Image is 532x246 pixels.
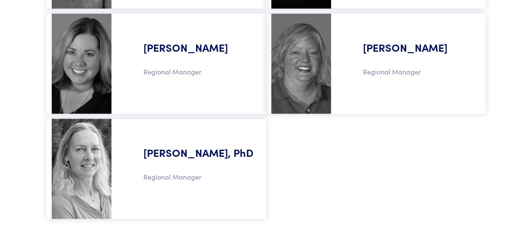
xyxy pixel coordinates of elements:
h5: [PERSON_NAME] [127,19,256,63]
h5: [PERSON_NAME], PhD [127,124,256,168]
img: misti-toro.jpg [271,13,331,114]
p: Regional Manager [346,66,476,77]
p: Regional Manager [127,171,256,182]
img: tracy-yates-phd.jpg [52,119,111,219]
img: jeanne-held.jpg [52,13,111,114]
h5: [PERSON_NAME] [346,19,476,63]
p: Regional Manager [127,66,256,77]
